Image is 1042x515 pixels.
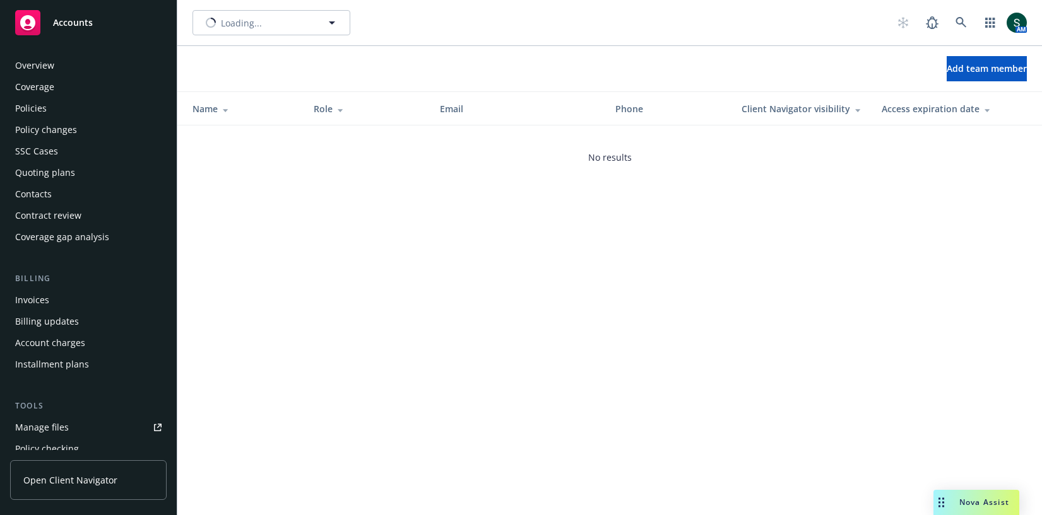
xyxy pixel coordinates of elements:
span: No results [588,151,632,164]
a: Installment plans [10,354,167,374]
div: Overview [15,55,54,76]
span: Open Client Navigator [23,473,117,487]
a: Start snowing [891,10,916,35]
a: Billing updates [10,311,167,332]
a: Policies [10,98,167,119]
a: Policy changes [10,120,167,140]
a: SSC Cases [10,141,167,161]
span: Add team member [947,62,1027,74]
div: Contract review [15,205,81,226]
div: Installment plans [15,354,89,374]
div: Policy changes [15,120,77,140]
a: Accounts [10,5,167,40]
div: Invoices [15,290,49,310]
a: Switch app [978,10,1003,35]
div: Coverage gap analysis [15,227,109,247]
button: Nova Assist [933,490,1019,515]
div: Billing updates [15,311,79,332]
div: Drag to move [933,490,949,515]
a: Manage files [10,417,167,437]
div: Email [440,102,595,115]
div: Client Navigator visibility [742,102,861,115]
a: Policy checking [10,439,167,459]
div: Coverage [15,77,54,97]
img: photo [1007,13,1027,33]
div: Phone [615,102,721,115]
span: Loading... [221,16,262,30]
div: Role [314,102,420,115]
span: Accounts [53,18,93,28]
div: Name [192,102,293,115]
a: Contacts [10,184,167,204]
a: Quoting plans [10,163,167,183]
a: Account charges [10,333,167,353]
a: Contract review [10,205,167,226]
div: Access expiration date [882,102,1000,115]
div: Policies [15,98,47,119]
span: Nova Assist [959,497,1009,507]
div: SSC Cases [15,141,58,161]
a: Coverage gap analysis [10,227,167,247]
a: Invoices [10,290,167,310]
a: Coverage [10,77,167,97]
a: Report a Bug [920,10,945,35]
div: Quoting plans [15,163,75,183]
a: Search [949,10,974,35]
button: Loading... [192,10,350,35]
div: Contacts [15,184,52,204]
div: Tools [10,400,167,412]
div: Billing [10,272,167,285]
div: Manage files [15,417,69,437]
div: Account charges [15,333,85,353]
div: Policy checking [15,439,79,459]
button: Add team member [947,56,1027,81]
a: Overview [10,55,167,76]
